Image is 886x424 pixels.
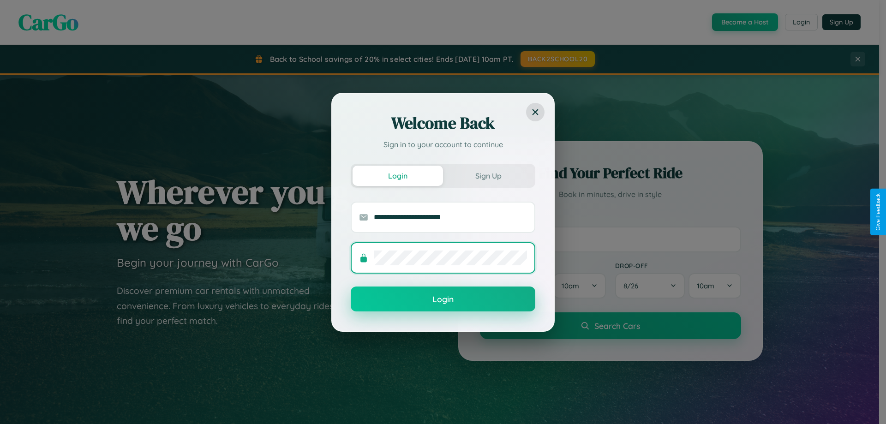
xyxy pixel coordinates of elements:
[443,166,533,186] button: Sign Up
[351,112,535,134] h2: Welcome Back
[875,193,881,231] div: Give Feedback
[353,166,443,186] button: Login
[351,139,535,150] p: Sign in to your account to continue
[351,287,535,311] button: Login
